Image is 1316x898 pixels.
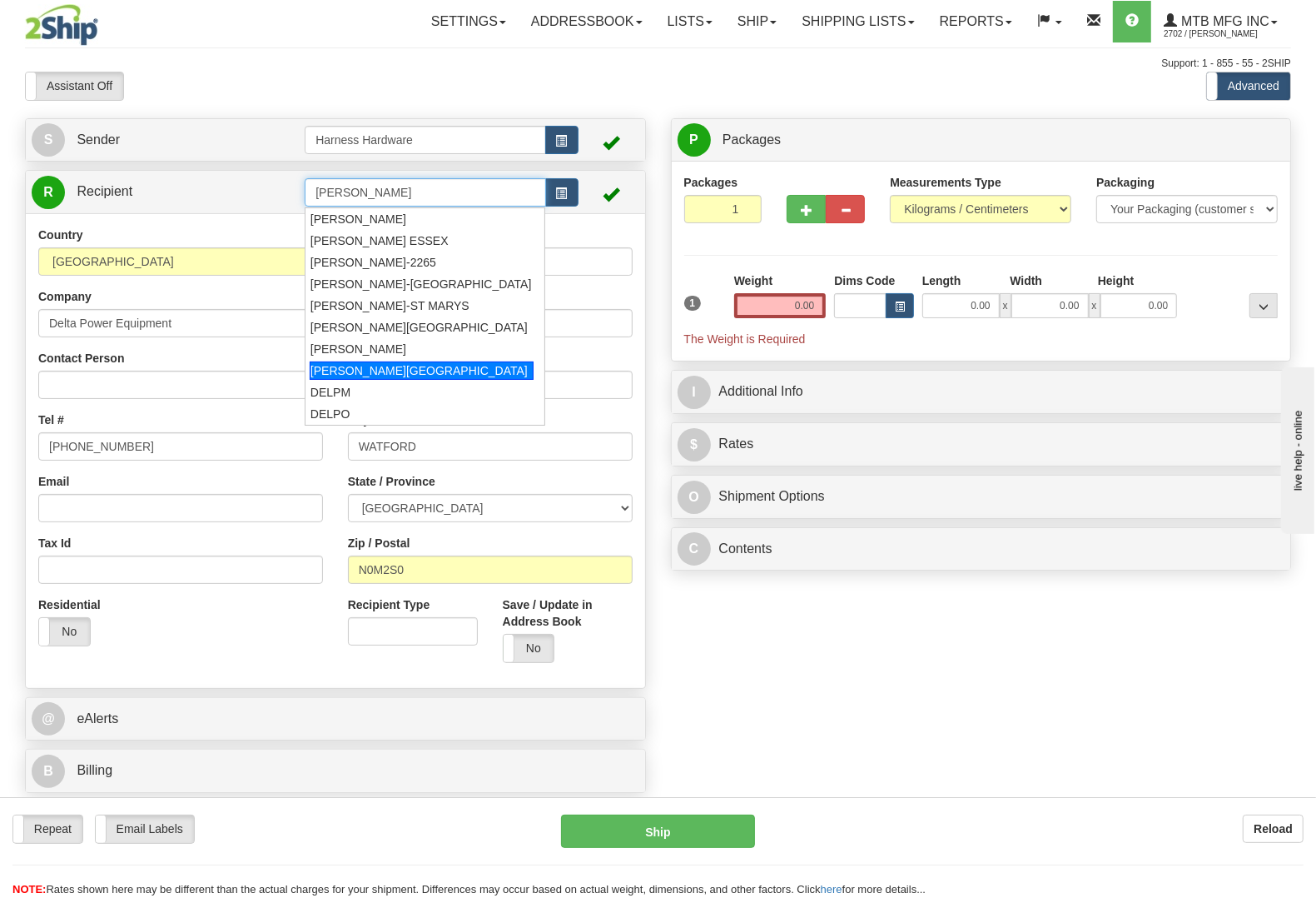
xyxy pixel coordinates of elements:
[725,1,789,42] a: Ship
[38,473,69,490] label: Email
[25,4,98,46] img: logo2702.jpg
[519,1,655,42] a: Addressbook
[504,635,554,661] label: No
[678,532,711,566] span: C
[310,362,534,380] div: [PERSON_NAME][GEOGRAPHIC_DATA]
[678,376,711,409] span: I
[503,596,633,630] label: Save / Update in Address Book
[1164,26,1289,42] span: 2702 / [PERSON_NAME]
[32,755,65,788] span: B
[1254,822,1293,836] b: Reload
[310,211,533,227] div: [PERSON_NAME]
[310,384,533,401] div: DELPM
[305,178,545,207] input: Recipient Id
[348,535,410,551] label: Zip / Postal
[38,227,83,243] label: Country
[38,412,64,428] label: Tel #
[1207,72,1290,99] label: Advanced
[1243,815,1304,843] button: Reload
[32,123,305,157] a: S Sender
[310,254,533,271] div: [PERSON_NAME]-2265
[32,754,639,788] a: B Billing
[419,1,519,42] a: Settings
[38,535,71,551] label: Tax Id
[684,296,702,311] span: 1
[678,123,1285,157] a: P Packages
[1177,14,1269,28] span: MTB MFG INC
[1249,293,1278,318] div: ...
[734,272,772,289] label: Weight
[890,174,1001,191] label: Measurements Type
[789,1,926,42] a: Shipping lists
[678,480,1285,514] a: OShipment Options
[684,332,806,346] span: The Weight is Required
[1278,364,1314,534] iframe: chat widget
[1010,272,1042,289] label: Width
[77,184,132,198] span: Recipient
[32,702,65,736] span: @
[39,618,90,645] label: No
[1089,293,1100,318] span: x
[348,473,435,490] label: State / Province
[25,57,1291,71] div: Support: 1 - 855 - 55 - 2SHIP
[1096,174,1155,191] label: Packaging
[927,1,1025,42] a: Reports
[77,711,118,726] span: eAlerts
[310,319,533,336] div: [PERSON_NAME][GEOGRAPHIC_DATA]
[13,816,82,842] label: Repeat
[310,341,533,357] div: [PERSON_NAME]
[26,72,123,99] label: Assistant Off
[655,1,725,42] a: Lists
[678,532,1285,566] a: CContents
[77,132,120,147] span: Sender
[561,815,755,848] button: Ship
[678,375,1285,409] a: IAdditional Info
[310,297,533,314] div: [PERSON_NAME]-ST MARYS
[32,702,639,736] a: @ eAlerts
[1098,272,1135,289] label: Height
[678,481,711,514] span: O
[678,427,1285,461] a: $Rates
[96,816,194,842] label: Email Labels
[32,176,65,209] span: R
[12,883,46,896] span: NOTE:
[305,126,545,154] input: Sender Id
[32,123,65,157] span: S
[678,428,711,461] span: $
[38,350,124,367] label: Contact Person
[38,288,92,305] label: Company
[723,132,781,147] span: Packages
[38,596,101,613] label: Residential
[684,174,738,191] label: Packages
[77,763,112,777] span: Billing
[922,272,961,289] label: Length
[348,596,430,613] label: Recipient Type
[310,276,533,292] div: [PERSON_NAME]-[GEOGRAPHIC_DATA]
[1151,1,1290,42] a: MTB MFG INC 2702 / [PERSON_NAME]
[32,175,275,209] a: R Recipient
[1000,293,1011,318] span: x
[310,232,533,249] div: [PERSON_NAME] ESSEX
[310,406,533,422] div: DELPO
[821,883,842,896] a: here
[834,272,895,289] label: Dims Code
[12,14,154,27] div: live help - online
[678,123,711,157] span: P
